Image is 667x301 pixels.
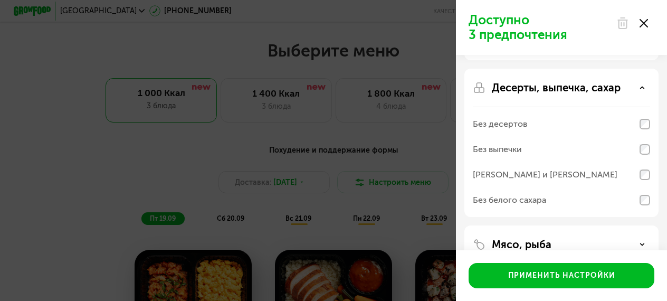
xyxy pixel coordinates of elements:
[508,270,615,281] div: Применить настройки
[473,194,546,206] div: Без белого сахара
[473,118,527,130] div: Без десертов
[473,168,617,181] div: [PERSON_NAME] и [PERSON_NAME]
[492,238,551,251] p: Мясо, рыба
[492,81,621,94] p: Десерты, выпечка, сахар
[469,263,654,288] button: Применить настройки
[473,143,522,156] div: Без выпечки
[469,13,610,42] p: Доступно 3 предпочтения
